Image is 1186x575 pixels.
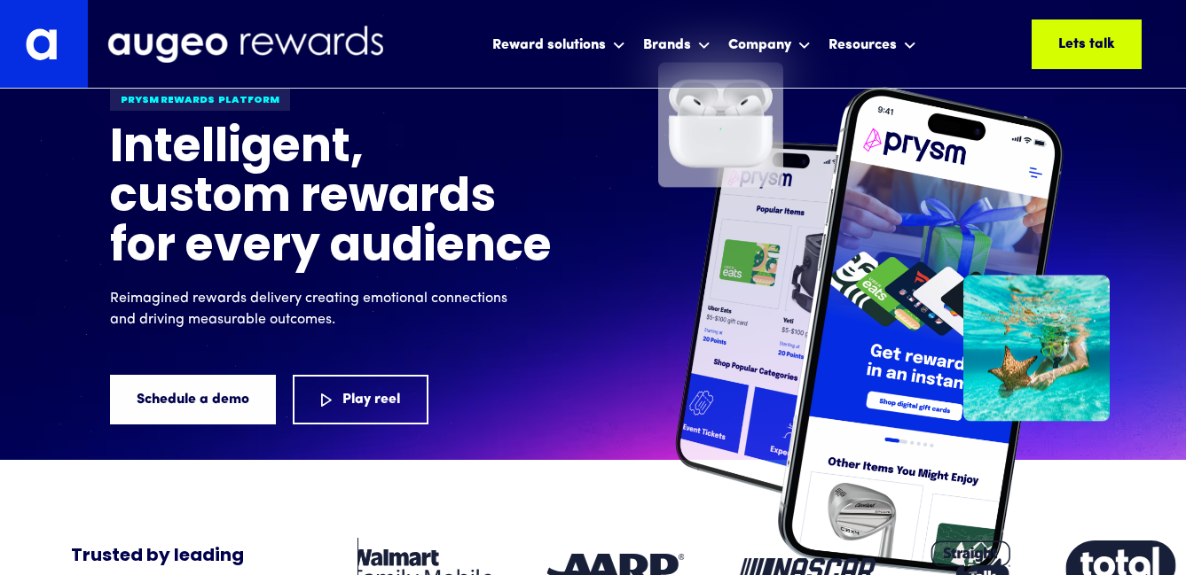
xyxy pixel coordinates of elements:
[488,20,630,67] div: Reward solutions
[110,376,276,425] a: Schedule a demo
[728,35,791,56] div: Company
[1032,19,1142,69] a: Lets talk
[829,35,897,56] div: Resources
[724,20,815,67] div: Company
[643,35,691,56] div: Brands
[110,289,518,331] p: Reimagined rewards delivery creating emotional connections and driving measurable outcomes.
[492,35,606,56] div: Reward solutions
[110,89,290,112] div: Prysm Rewards platform
[639,20,715,67] div: Brands
[824,20,921,67] div: Resources
[293,376,428,425] a: Play reel
[110,126,554,275] h1: Intelligent, custom rewards for every audience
